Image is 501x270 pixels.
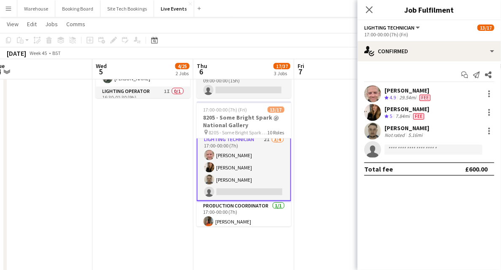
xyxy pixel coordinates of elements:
div: BST [52,50,61,56]
span: Thu [197,62,207,70]
span: 8205 - Some Bright Spark @ National Gallery [209,129,268,136]
span: Fee [420,95,431,101]
span: 5 [95,67,107,76]
span: Lighting Technician [364,25,414,31]
div: Crew has different fees then in role [418,94,432,101]
div: [DATE] [7,49,26,57]
span: 13/17 [268,106,284,113]
span: Fri [298,62,304,70]
span: 5 [390,113,392,119]
div: [PERSON_NAME] [385,87,432,94]
span: Edit [27,20,37,28]
app-card-role: Production Coordinator1/117:00-00:00 (7h)[PERSON_NAME] [197,201,291,230]
div: Not rated [385,132,406,138]
div: [PERSON_NAME] [385,105,429,113]
button: Booking Board [55,0,100,17]
span: Wed [96,62,107,70]
span: 7 [296,67,304,76]
div: 17:00-00:00 (7h) (Fri) [364,31,494,38]
a: Jobs [42,19,61,30]
span: View [7,20,19,28]
span: Jobs [45,20,58,28]
div: Crew has different fees then in role [412,113,426,120]
div: [PERSON_NAME] [385,124,429,132]
span: 4.9 [390,94,396,101]
span: Comms [66,20,85,28]
h3: 8205 - Some Bright Spark @ National Gallery [197,114,291,129]
app-card-role: Lighting Technician2I3/417:00-00:00 (7h)[PERSON_NAME][PERSON_NAME][PERSON_NAME] [197,134,291,201]
div: 3 Jobs [274,70,290,76]
span: 4/25 [175,63,190,69]
div: 2 Jobs [176,70,189,76]
span: 17:00-00:00 (7h) (Fri) [203,106,247,113]
span: 17/37 [274,63,290,69]
h3: Job Fulfilment [357,4,501,15]
app-card-role: Video Technician0/109:00-00:00 (15h) [197,70,291,98]
span: 6 [195,67,207,76]
div: 5.16mi [406,132,424,138]
span: 10 Roles [268,129,284,136]
span: Week 45 [28,50,49,56]
button: Warehouse [17,0,55,17]
div: Total fee [364,165,393,173]
span: 13/17 [477,25,494,31]
div: 7.84mi [394,113,412,120]
app-job-card: 17:00-00:00 (7h) (Fri)13/178205 - Some Bright Spark @ National Gallery 8205 - Some Bright Spark @... [197,101,291,226]
app-card-role: Lighting Operator1I0/116:30-01:30 (9h) [96,87,190,115]
a: Edit [24,19,40,30]
button: Live Events [154,0,194,17]
div: Confirmed [357,41,501,61]
button: Lighting Technician [364,25,421,31]
button: Site Tech Bookings [100,0,154,17]
a: Comms [63,19,89,30]
a: View [3,19,22,30]
span: Fee [413,113,424,120]
div: £600.00 [465,165,487,173]
div: 29.54mi [398,94,418,101]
